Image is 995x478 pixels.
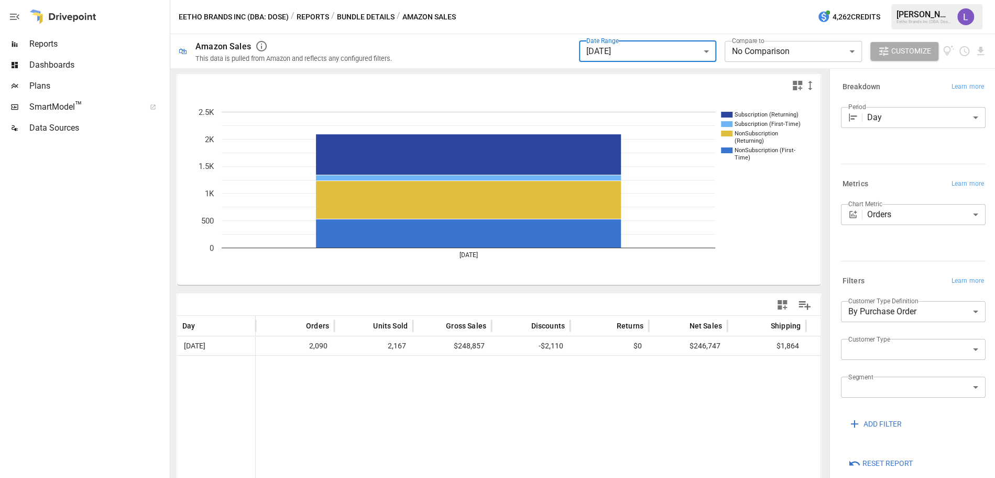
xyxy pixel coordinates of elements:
[870,42,938,61] button: Customize
[813,7,884,27] button: 4,262Credits
[793,293,816,317] button: Manage Columns
[735,147,795,154] text: NonSubscription (First-
[182,321,195,331] span: Day
[833,10,880,24] span: 4,262 Credits
[617,321,643,331] span: Returns
[199,162,214,171] text: 1.5K
[975,45,987,57] button: Download report
[297,10,329,24] button: Reports
[331,10,335,24] div: /
[531,321,565,331] span: Discounts
[732,36,764,45] label: Compare to
[261,337,329,355] span: 2,090
[179,46,187,56] div: 🛍
[497,337,565,355] span: -$2,110
[195,41,251,51] div: Amazon Sales
[735,154,750,161] text: Time)
[863,418,902,431] span: ADD FILTER
[205,189,214,198] text: 1K
[841,454,920,473] button: Reset Report
[179,10,289,24] button: Eetho Brands Inc (DBA: Dose)
[29,101,138,113] span: SmartModel
[843,178,868,190] h6: Metrics
[29,80,168,92] span: Plans
[735,130,778,137] text: NonSubscription
[195,55,392,62] div: This data is pulled from Amazon and reflects any configured filters.
[75,99,82,112] span: ™
[373,321,408,331] span: Units Sold
[337,10,395,24] button: Bundle Details
[735,121,801,128] text: Subscription (First-Time)
[848,373,873,381] label: Segment
[357,318,372,333] button: Sort
[943,42,955,61] button: View documentation
[811,337,879,355] span: $818
[689,321,722,331] span: Net Sales
[735,111,799,118] text: Subscription (Returning)
[601,318,616,333] button: Sort
[952,276,984,286] span: Learn more
[732,337,801,355] span: $1,864
[199,108,214,117] text: 2.5K
[177,96,810,285] svg: A chart.
[957,8,974,25] img: Lindsay North
[848,102,866,111] label: Period
[867,204,986,225] div: Orders
[29,59,168,71] span: Dashboards
[397,10,400,24] div: /
[896,19,951,24] div: Eetho Brands Inc (DBA: Dose)
[725,41,862,62] div: No Comparison
[891,45,931,58] span: Customize
[575,337,643,355] span: $0
[958,45,970,57] button: Schedule report
[843,275,865,287] h6: Filters
[843,81,880,93] h6: Breakdown
[205,135,214,144] text: 2K
[755,318,770,333] button: Sort
[952,82,984,92] span: Learn more
[182,337,250,355] span: [DATE]
[291,10,294,24] div: /
[841,301,986,322] div: By Purchase Order
[306,321,329,331] span: Orders
[29,122,168,134] span: Data Sources
[196,318,211,333] button: Sort
[771,321,801,331] span: Shipping
[430,318,445,333] button: Sort
[586,36,619,45] label: Date Range
[290,318,305,333] button: Sort
[201,216,214,226] text: 500
[896,9,951,19] div: [PERSON_NAME]
[460,251,478,259] text: [DATE]
[29,38,168,50] span: Reports
[867,107,986,128] div: Day
[673,318,688,333] button: Sort
[841,415,909,433] button: ADD FILTER
[848,335,890,344] label: Customer Type
[862,457,913,470] span: Reset Report
[735,137,764,144] text: (Returning)
[951,2,980,31] button: Lindsay North
[515,318,530,333] button: Sort
[848,199,882,208] label: Chart Metric
[210,243,214,253] text: 0
[446,321,486,331] span: Gross Sales
[848,296,919,305] label: Customer Type Definition
[952,179,984,189] span: Learn more
[418,337,486,355] span: $248,857
[579,41,716,62] div: [DATE]
[654,337,722,355] span: $246,747
[340,337,408,355] span: 2,167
